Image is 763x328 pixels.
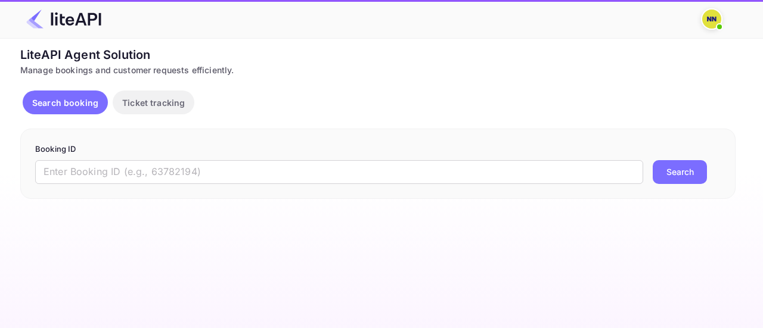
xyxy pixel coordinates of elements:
[122,96,185,109] p: Ticket tracking
[26,10,101,29] img: LiteAPI Logo
[20,46,736,64] div: LiteAPI Agent Solution
[35,160,643,184] input: Enter Booking ID (e.g., 63782194)
[20,64,736,76] div: Manage bookings and customer requests efficiently.
[35,143,721,155] p: Booking ID
[702,10,721,29] img: N/A N/A
[653,160,707,184] button: Search
[32,96,98,109] p: Search booking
